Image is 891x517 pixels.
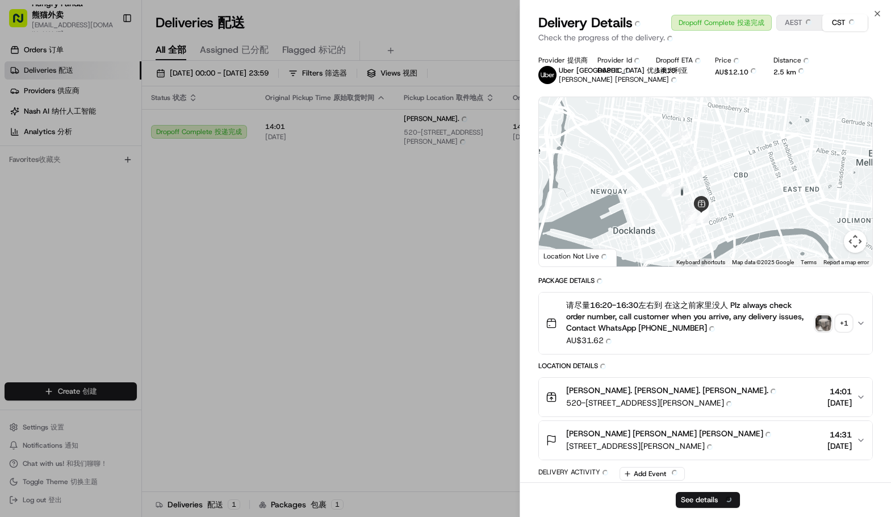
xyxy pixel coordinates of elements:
[11,165,30,184] img: Bea Lacdao
[715,66,755,78] div: AU$12.10
[538,361,873,374] div: Location Details
[101,176,127,185] span: 8月19日
[676,258,725,266] button: Keyboard shortcuts
[773,66,814,78] div: 2.5 km
[715,56,755,65] div: Price
[193,112,207,126] button: Start new chat
[620,467,685,481] button: Add Event
[24,109,44,129] img: 1753817452368-0c19585d-7be3-40d9-9a41-2dc781b3d1eb
[844,230,867,253] button: Map camera controls
[827,386,852,397] span: 14:01
[559,75,681,84] span: [PERSON_NAME] [PERSON_NAME]
[801,259,817,265] a: Terms
[113,282,137,290] span: Pylon
[687,207,699,219] div: 3
[566,440,776,453] span: [STREET_ADDRESS][PERSON_NAME]
[567,56,588,65] span: 提供商
[815,315,831,331] img: photo_proof_of_pickup image
[44,207,70,216] span: 8月15日
[836,315,852,331] div: + 1
[96,255,105,264] div: 💻
[37,207,41,216] span: •
[685,211,697,224] div: 7
[683,221,696,234] div: 2
[80,281,137,290] a: Powered byPylon
[656,66,696,75] div: 14:18
[11,255,20,264] div: 📗
[827,440,852,452] span: [DATE]
[538,468,613,480] div: Delivery Activity
[538,66,557,84] img: uber-new-logo.jpeg
[647,66,688,75] span: 优步澳大利亚
[566,299,811,335] span: 请尽量16:20-16:30左右到 在这之前家里没人 Plz always check order number, call customer when you arrive, any deli...
[822,14,868,31] button: CST
[51,120,156,129] div: We're available if you need us!
[91,249,187,270] a: 💻API Documentation
[539,293,872,354] button: 请尽量16:20-16:30左右到 在这之前家里没人 Plz always check order number, call customer when you arrive, any deli...
[566,335,811,347] span: AU$31.62
[678,131,691,144] div: 10
[538,56,579,65] div: Provider
[7,249,91,270] a: 📗Knowledge Base
[676,492,740,508] button: See details
[538,32,873,44] p: Check the progress of the delivery.
[684,221,696,234] div: 1
[732,259,794,265] span: Map data ©2025 Google
[94,176,98,185] span: •
[23,177,32,186] img: 1736555255976-a54dd68f-1ca7-489b-9aae-adbdc363a1c4
[815,315,852,331] button: photo_proof_of_pickup image+1
[597,56,638,65] div: Provider Id
[566,385,781,397] span: [PERSON_NAME]. [PERSON_NAME]. [PERSON_NAME].
[539,249,617,266] div: Location Not Live
[107,254,182,265] span: API Documentation
[35,176,92,185] span: [PERSON_NAME]
[777,14,822,31] button: AEST
[662,184,674,197] div: 8
[773,56,814,65] div: Distance
[656,56,696,65] div: Dropoff ETA
[566,397,781,410] span: 520-[STREET_ADDRESS][PERSON_NAME]
[538,14,645,32] span: Delivery Details
[827,397,852,408] span: [DATE]
[827,429,852,440] span: 14:31
[597,66,633,78] button: D6801
[566,428,776,440] span: [PERSON_NAME] [PERSON_NAME] [PERSON_NAME]
[823,259,869,265] a: Report a map error
[11,148,76,157] div: Past conversations
[11,45,207,64] p: Welcome 👋
[176,145,207,159] button: See all
[689,162,701,174] div: 9
[539,378,872,416] button: [PERSON_NAME]. [PERSON_NAME]. [PERSON_NAME].520-[STREET_ADDRESS][PERSON_NAME]14:01[DATE]
[559,66,688,75] span: Uber [GEOGRAPHIC_DATA]
[11,11,34,34] img: Nash
[538,276,873,289] div: Package Details
[11,109,32,129] img: 1736555255976-a54dd68f-1ca7-489b-9aae-adbdc363a1c4
[30,73,187,85] input: Clear
[696,208,708,220] div: 6
[23,254,87,265] span: Knowledge Base
[51,109,186,120] div: Start new chat
[539,421,872,460] button: [PERSON_NAME] [PERSON_NAME] [PERSON_NAME][STREET_ADDRESS][PERSON_NAME]14:31[DATE]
